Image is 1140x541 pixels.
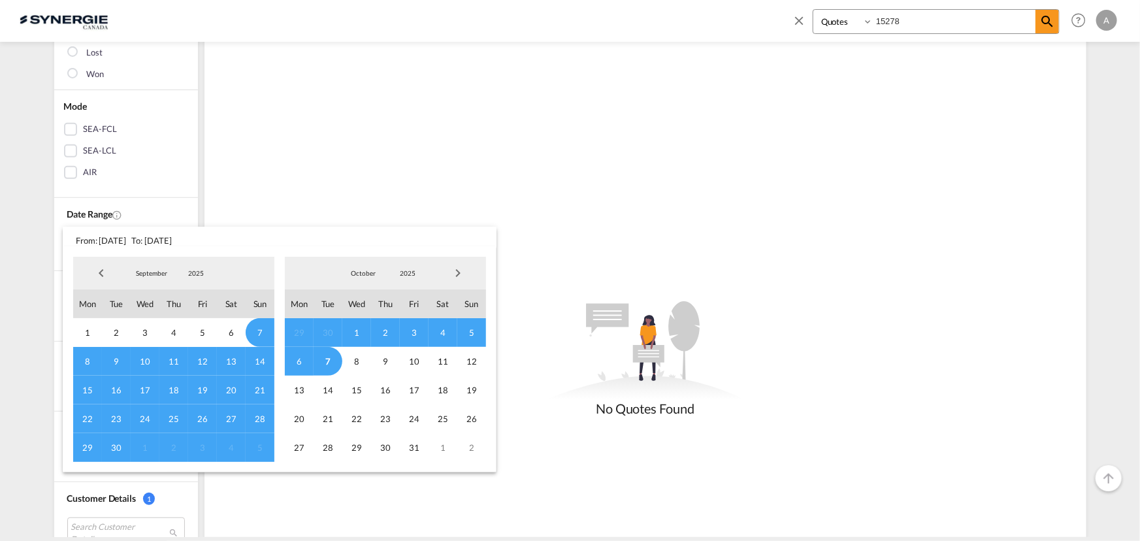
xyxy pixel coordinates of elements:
span: Sun [246,289,274,318]
span: 2025 [175,269,217,278]
span: 2025 [387,269,429,278]
span: Wed [131,289,159,318]
span: Tue [102,289,131,318]
span: From: [DATE] To: [DATE] [63,227,497,246]
span: October [342,269,384,278]
span: Sat [217,289,246,318]
span: Sat [429,289,457,318]
span: Mon [285,289,314,318]
span: Sun [457,289,486,318]
span: Thu [159,289,188,318]
span: Previous Month [88,260,114,286]
md-select: Month: September [129,263,174,283]
span: Next Month [445,260,471,286]
span: Thu [371,289,400,318]
md-select: Month: October [341,263,385,283]
span: Wed [342,289,371,318]
md-select: Year: 2025 [174,263,218,283]
span: September [131,269,172,278]
span: Tue [314,289,342,318]
md-select: Year: 2025 [385,263,430,283]
span: Fri [188,289,217,318]
span: Fri [400,289,429,318]
span: Mon [73,289,102,318]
